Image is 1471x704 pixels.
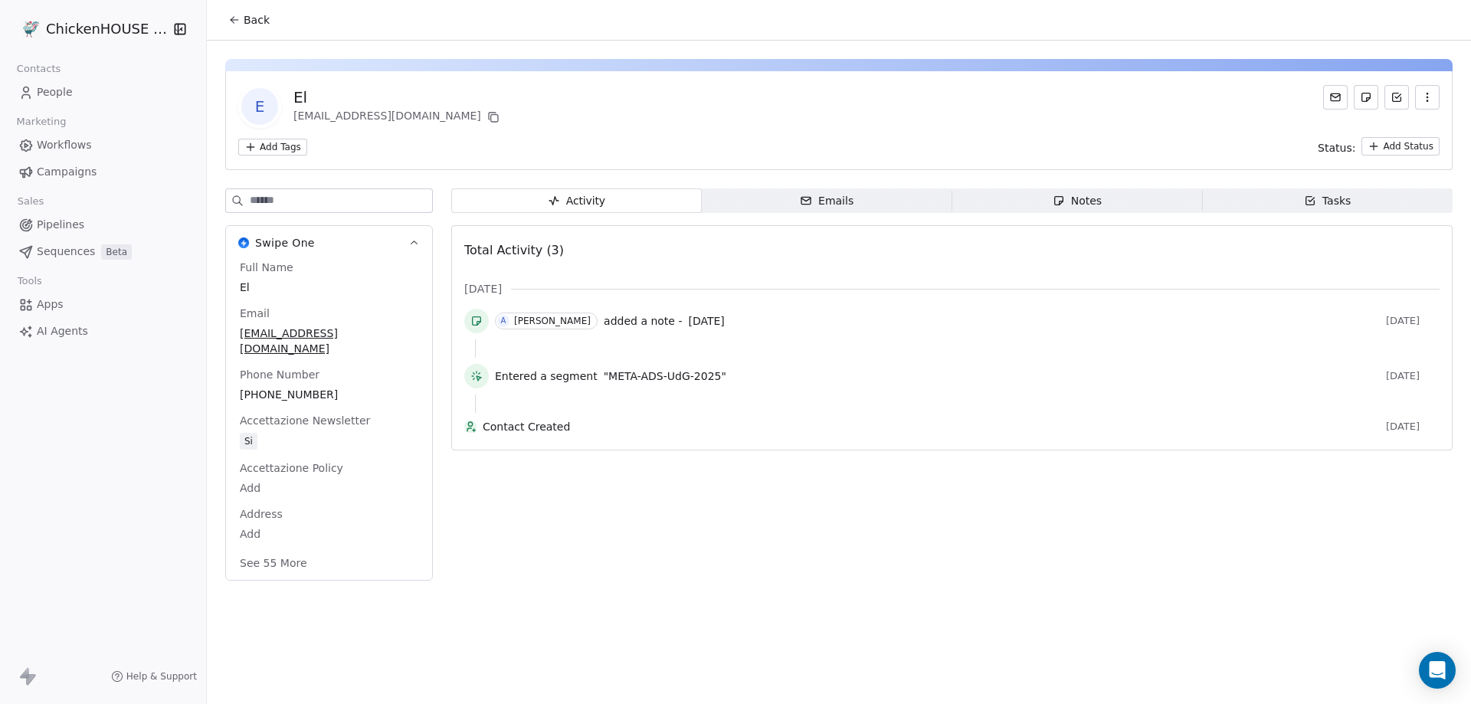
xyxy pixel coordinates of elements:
div: Tasks [1304,193,1351,209]
a: Workflows [12,133,194,158]
span: Sequences [37,244,95,260]
button: Add Tags [238,139,307,156]
div: Si [244,434,253,449]
span: Sales [11,190,51,213]
span: "META-ADS-UdG-2025" [604,368,726,384]
span: [EMAIL_ADDRESS][DOMAIN_NAME] [240,326,418,356]
span: Status: [1318,140,1355,156]
a: [DATE] [688,312,724,330]
a: People [12,80,194,105]
span: Tools [11,270,48,293]
div: Notes [1053,193,1102,209]
span: Help & Support [126,670,197,683]
button: Swipe OneSwipe One [226,226,432,260]
span: Accettazione Newsletter [237,413,373,428]
span: Campaigns [37,164,97,180]
span: Add [240,526,418,542]
span: ChickenHOUSE snc [46,19,169,39]
div: El [293,87,503,108]
span: [DATE] [464,281,502,296]
span: [DATE] [1386,370,1440,382]
a: Pipelines [12,212,194,237]
a: Help & Support [111,670,197,683]
span: Contact Created [483,419,1380,434]
span: Email [237,306,273,321]
div: A [501,315,506,327]
span: Marketing [10,110,73,133]
span: [PHONE_NUMBER] [240,387,418,402]
button: Add Status [1361,137,1440,156]
span: Add [240,480,418,496]
span: Entered a segment [495,368,598,384]
span: Address [237,506,286,522]
span: E [241,88,278,125]
button: ChickenHOUSE snc [18,16,163,42]
span: [DATE] [1386,421,1440,433]
span: El [240,280,418,295]
span: Workflows [37,137,92,153]
div: [EMAIL_ADDRESS][DOMAIN_NAME] [293,108,503,126]
span: [DATE] [688,315,724,327]
span: Pipelines [37,217,84,233]
button: Back [219,6,279,34]
div: [PERSON_NAME] [514,316,591,326]
span: Full Name [237,260,296,275]
button: See 55 More [231,549,316,577]
span: Apps [37,296,64,313]
span: Back [244,12,270,28]
a: Campaigns [12,159,194,185]
div: Activity [547,193,605,209]
a: SequencesBeta [12,239,194,264]
span: added a note - [604,313,682,329]
span: Accettazione Policy [237,460,346,476]
div: Swipe OneSwipe One [226,260,432,580]
div: Emails [800,193,853,209]
span: AI Agents [37,323,88,339]
span: [DATE] [1386,315,1440,327]
img: 4.jpg [21,20,40,38]
span: Swipe One [255,235,315,250]
div: Open Intercom Messenger [1419,652,1456,689]
span: People [37,84,73,100]
img: Swipe One [238,237,249,248]
a: AI Agents [12,319,194,344]
span: Beta [101,244,132,260]
span: Total Activity (3) [464,243,564,257]
span: Contacts [10,57,67,80]
span: Phone Number [237,367,323,382]
a: Apps [12,292,194,317]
